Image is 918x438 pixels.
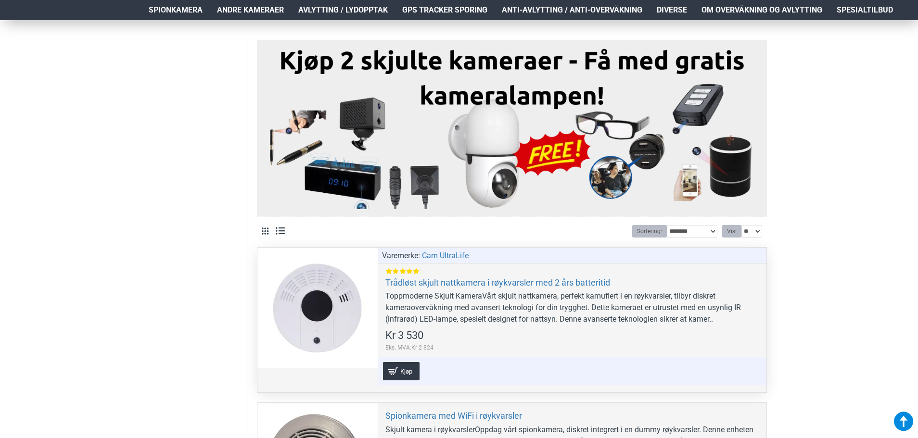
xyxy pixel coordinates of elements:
span: Diverse [657,4,687,16]
a: Spionkamera med WiFi i røykvarsler [385,410,522,421]
a: Cam UltraLife [422,250,469,262]
span: Om overvåkning og avlytting [701,4,822,16]
span: Varemerke: [382,250,420,262]
span: Andre kameraer [217,4,284,16]
span: Spesialtilbud [837,4,893,16]
span: Kjøp [398,368,415,375]
span: Anti-avlytting / Anti-overvåkning [502,4,642,16]
span: GPS Tracker Sporing [402,4,487,16]
a: Trådløst skjult nattkamera i røykvarsler med 2 års batteritid Trådløst skjult nattkamera i røykva... [257,248,378,368]
span: Avlytting / Lydopptak [298,4,388,16]
span: Eks. MVA:Kr 2 824 [385,343,433,352]
img: Kjøp 2 skjulte kameraer – Få med gratis kameralampe! [264,45,760,209]
div: Toppmoderne Skjult KameraVårt skjult nattkamera, perfekt kamuflert i en røykvarsler, tilbyr diskr... [385,290,759,325]
label: Sortering: [632,225,667,238]
span: Kr 3 530 [385,330,423,341]
label: Vis: [722,225,741,238]
a: Trådløst skjult nattkamera i røykvarsler med 2 års batteritid [385,277,610,288]
span: Spionkamera [149,4,203,16]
